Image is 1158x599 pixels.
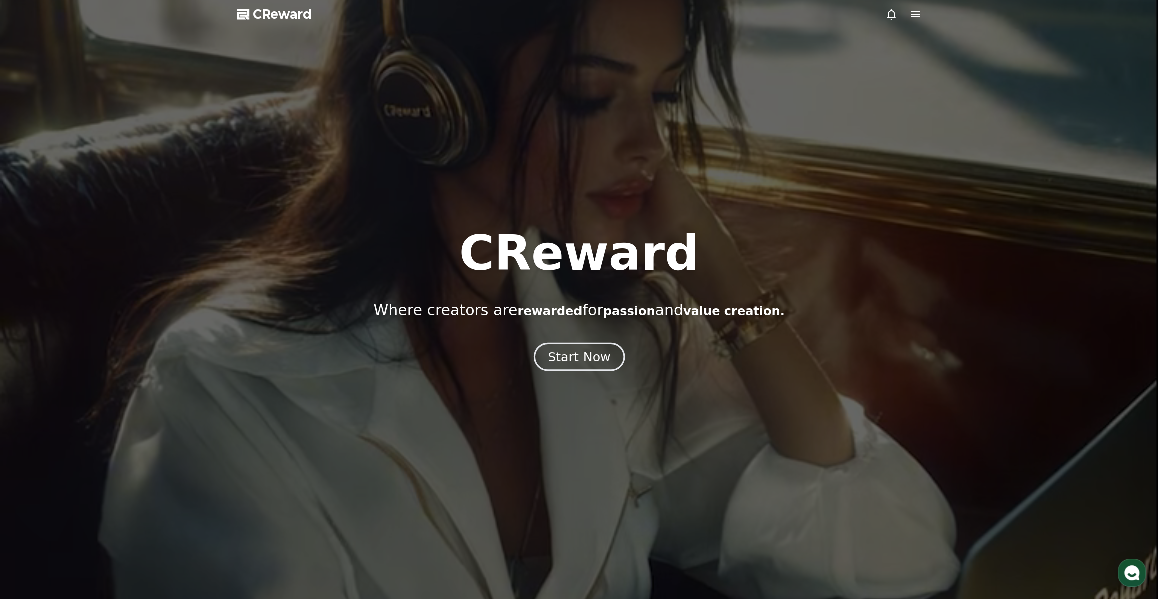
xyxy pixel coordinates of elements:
[148,332,173,340] span: Settings
[3,317,66,342] a: Home
[253,6,312,22] span: CReward
[603,304,655,318] span: passion
[237,6,312,22] a: CReward
[129,317,192,342] a: Settings
[548,348,610,365] div: Start Now
[536,353,623,363] a: Start Now
[83,333,113,341] span: Messages
[373,301,784,319] p: Where creators are for and
[26,332,43,340] span: Home
[459,229,699,277] h1: CReward
[517,304,582,318] span: rewarded
[66,317,129,342] a: Messages
[683,304,785,318] span: value creation.
[533,342,624,371] button: Start Now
